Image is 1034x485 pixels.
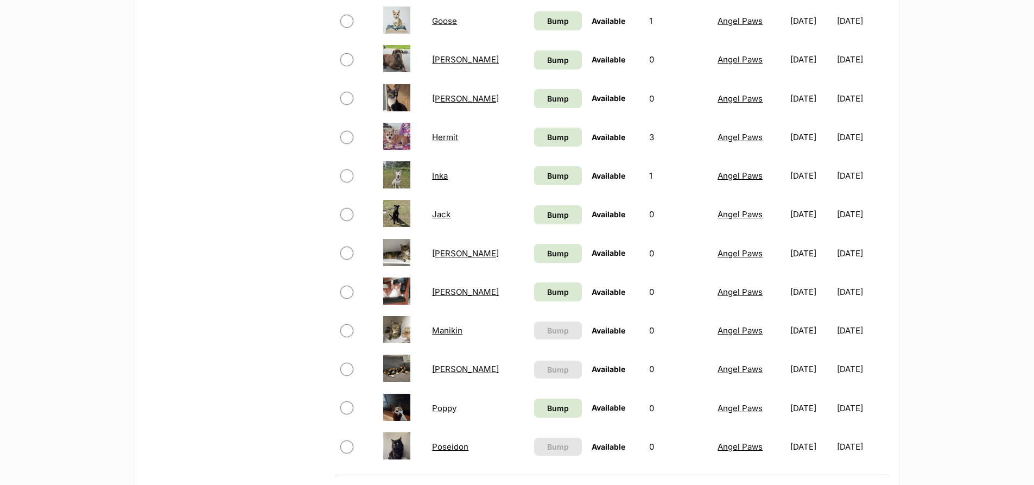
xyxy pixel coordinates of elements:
span: Available [592,93,625,103]
span: Available [592,364,625,374]
span: Available [592,326,625,335]
td: [DATE] [837,428,887,465]
span: Available [592,287,625,297]
td: [DATE] [837,2,887,40]
td: 0 [645,235,712,272]
td: [DATE] [786,2,836,40]
td: [DATE] [837,118,887,156]
td: 0 [645,80,712,117]
td: [DATE] [786,80,836,117]
td: [DATE] [786,312,836,349]
td: [DATE] [837,80,887,117]
a: Bump [534,89,582,108]
span: Bump [547,441,569,452]
td: [DATE] [786,41,836,78]
span: Bump [547,93,569,104]
a: [PERSON_NAME] [432,248,499,259]
td: 0 [645,312,712,349]
td: [DATE] [837,196,887,233]
span: Bump [547,364,569,375]
td: [DATE] [837,41,887,78]
span: Available [592,442,625,451]
td: [DATE] [786,235,836,272]
span: Bump [547,325,569,336]
td: 0 [645,41,712,78]
a: Bump [534,282,582,301]
span: Bump [547,131,569,143]
td: [DATE] [837,235,887,272]
td: [DATE] [837,389,887,427]
td: [DATE] [786,196,836,233]
td: 1 [645,157,712,194]
a: Angel Paws [718,209,763,219]
a: Bump [534,166,582,185]
td: [DATE] [837,350,887,388]
a: Hermit [432,132,458,142]
a: Inka [432,171,448,181]
a: Angel Paws [718,364,763,374]
button: Bump [534,361,582,379]
a: Angel Paws [718,93,763,104]
span: Available [592,248,625,257]
td: [DATE] [786,118,836,156]
span: Bump [547,15,569,27]
a: Angel Paws [718,54,763,65]
td: [DATE] [786,428,836,465]
td: [DATE] [786,273,836,311]
a: Poseidon [432,442,468,452]
span: Available [592,210,625,219]
a: Angel Paws [718,132,763,142]
td: [DATE] [786,350,836,388]
span: Available [592,171,625,180]
a: Jack [432,209,451,219]
td: 0 [645,389,712,427]
span: Available [592,16,625,26]
a: Manikin [432,325,462,336]
a: Bump [534,244,582,263]
a: [PERSON_NAME] [432,364,499,374]
button: Bump [534,438,582,456]
a: Angel Paws [718,287,763,297]
span: Bump [547,248,569,259]
span: Bump [547,170,569,181]
td: [DATE] [786,157,836,194]
td: [DATE] [837,312,887,349]
a: [PERSON_NAME] [432,287,499,297]
a: Angel Paws [718,248,763,259]
td: 3 [645,118,712,156]
td: 0 [645,273,712,311]
a: Angel Paws [718,403,763,413]
a: Angel Paws [718,442,763,452]
td: 0 [645,350,712,388]
td: [DATE] [837,157,887,194]
a: [PERSON_NAME] [432,54,499,65]
span: Bump [547,209,569,221]
span: Available [592,133,625,142]
span: Available [592,55,625,64]
td: [DATE] [837,273,887,311]
a: Angel Paws [718,325,763,336]
td: 0 [645,428,712,465]
a: [PERSON_NAME] [432,93,499,104]
a: Bump [534,11,582,30]
span: Bump [547,54,569,66]
td: [DATE] [786,389,836,427]
span: Available [592,403,625,412]
td: 1 [645,2,712,40]
a: Bump [534,399,582,418]
a: Angel Paws [718,16,763,26]
span: Bump [547,286,569,298]
a: Poppy [432,403,456,413]
a: Goose [432,16,457,26]
span: Bump [547,402,569,414]
a: Bump [534,128,582,147]
a: Bump [534,51,582,70]
td: 0 [645,196,712,233]
button: Bump [534,322,582,339]
a: Angel Paws [718,171,763,181]
a: Bump [534,205,582,224]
